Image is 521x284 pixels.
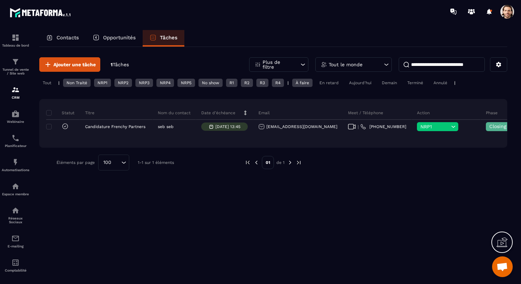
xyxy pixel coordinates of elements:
[262,156,274,169] p: 01
[287,80,289,85] p: |
[138,160,174,165] p: 1-1 sur 1 éléments
[177,79,195,87] div: NRP5
[346,79,375,87] div: Aujourd'hui
[94,79,111,87] div: NRP1
[2,105,29,129] a: automationsautomationsWebinaire
[2,144,29,148] p: Planificateur
[417,110,430,116] p: Action
[48,110,74,116] p: Statut
[53,61,96,68] span: Ajouter une tâche
[276,160,285,165] p: de 1
[2,216,29,224] p: Réseaux Sociaux
[86,30,143,47] a: Opportunités
[2,52,29,80] a: formationformationTunnel de vente / Site web
[143,30,184,47] a: Tâches
[430,79,451,87] div: Annulé
[2,244,29,248] p: E-mailing
[57,160,95,165] p: Éléments par page
[2,153,29,177] a: automationsautomationsAutomatisations
[111,61,129,68] p: 1
[11,182,20,190] img: automations
[11,206,20,215] img: social-network
[58,80,60,85] p: |
[420,124,449,129] span: NRP1
[253,159,259,166] img: prev
[156,79,174,87] div: NRP4
[263,60,293,69] p: Plus de filtre
[2,43,29,47] p: Tableau de bord
[486,110,498,116] p: Phase
[360,124,406,129] a: [PHONE_NUMBER]
[2,229,29,253] a: emailemailE-mailing
[404,79,427,87] div: Terminé
[98,155,129,170] div: Search for option
[39,79,55,87] div: Tout
[158,110,191,116] p: Nom du contact
[245,159,251,166] img: prev
[39,57,100,72] button: Ajouter une tâche
[2,68,29,75] p: Tunnel de vente / Site web
[215,124,241,129] p: [DATE] 13:45
[2,201,29,229] a: social-networksocial-networkRéseaux Sociaux
[2,253,29,277] a: accountantaccountantComptabilité
[492,256,513,277] a: Ouvrir le chat
[292,79,313,87] div: À faire
[348,110,383,116] p: Meet / Téléphone
[316,79,342,87] div: En retard
[114,79,132,87] div: NRP2
[103,35,136,41] p: Opportunités
[2,28,29,52] a: formationformationTableau de bord
[63,79,91,87] div: Non Traité
[158,124,174,129] p: seb seb
[454,80,456,85] p: |
[198,79,223,87] div: No show
[287,159,293,166] img: next
[135,79,153,87] div: NRP3
[11,110,20,118] img: automations
[2,192,29,196] p: Espace membre
[378,79,400,87] div: Demain
[57,35,79,41] p: Contacts
[272,79,284,87] div: R4
[2,177,29,201] a: automationsautomationsEspace membre
[11,234,20,243] img: email
[39,30,86,47] a: Contacts
[10,6,72,19] img: logo
[2,80,29,105] a: formationformationCRM
[11,134,20,142] img: scheduler
[358,124,359,129] span: |
[2,120,29,124] p: Webinaire
[114,159,120,166] input: Search for option
[2,96,29,99] p: CRM
[296,159,302,166] img: next
[85,110,94,116] p: Titre
[2,268,29,272] p: Comptabilité
[101,159,114,166] span: 100
[11,158,20,166] img: automations
[256,79,268,87] div: R3
[85,124,145,129] p: Candidature Frenchy Partners
[11,58,20,66] img: formation
[2,168,29,172] p: Automatisations
[329,62,362,67] p: Tout le monde
[201,110,235,116] p: Date d’échéance
[160,35,177,41] p: Tâches
[241,79,253,87] div: R2
[2,129,29,153] a: schedulerschedulerPlanificateur
[11,258,20,267] img: accountant
[11,33,20,42] img: formation
[113,62,129,67] span: Tâches
[11,86,20,94] img: formation
[226,79,237,87] div: R1
[258,110,270,116] p: Email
